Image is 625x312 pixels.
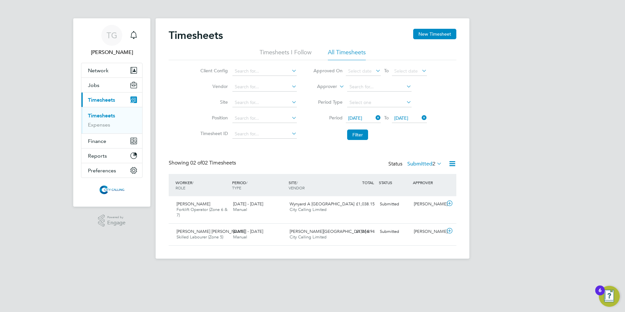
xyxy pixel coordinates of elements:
input: Search for... [347,82,412,92]
button: Timesheets [81,93,142,107]
li: All Timesheets [328,48,366,60]
label: Approver [308,83,337,90]
span: [PERSON_NAME][GEOGRAPHIC_DATA] 8 [290,229,370,234]
span: Toby Gibbs [81,48,143,56]
div: APPROVER [411,177,445,188]
div: PERIOD [230,177,287,194]
img: citycalling-logo-retina.png [98,184,126,195]
label: Client Config [198,68,228,74]
span: ROLE [176,185,185,190]
input: Search for... [232,67,297,76]
span: Wynyard A [GEOGRAPHIC_DATA] [290,201,354,207]
span: Powered by [107,215,126,220]
span: City Calling Limited [290,207,327,212]
li: Timesheets I Follow [260,48,312,60]
span: TOTAL [362,180,374,185]
a: Powered byEngage [98,215,126,227]
span: TG [107,31,117,40]
div: STATUS [377,177,411,188]
div: WORKER [174,177,230,194]
span: City Calling Limited [290,234,327,240]
div: £1,016.94 [343,226,377,237]
span: [DATE] - [DATE] [233,201,263,207]
label: Approved On [313,68,343,74]
label: Period Type [313,99,343,105]
label: Site [198,99,228,105]
div: [PERSON_NAME] [411,199,445,210]
span: [DATE] [394,115,408,121]
span: Preferences [88,167,116,174]
span: Select date [394,68,418,74]
div: £1,038.15 [343,199,377,210]
nav: Main navigation [73,18,150,207]
a: Go to home page [81,184,143,195]
h2: Timesheets [169,29,223,42]
button: Filter [347,130,368,140]
span: / [192,180,194,185]
span: [DATE] [348,115,362,121]
span: To [382,113,391,122]
button: Jobs [81,78,142,92]
input: Search for... [232,130,297,139]
button: Preferences [81,163,142,178]
label: Vendor [198,83,228,89]
span: Finance [88,138,106,144]
span: 2 [432,161,435,167]
input: Search for... [232,98,297,107]
span: Skilled Labourer (Zone 5) [177,234,223,240]
span: Engage [107,220,126,226]
div: 6 [599,290,601,299]
div: [PERSON_NAME] [411,226,445,237]
button: Finance [81,134,142,148]
span: Manual [233,207,247,212]
span: [PERSON_NAME] [177,201,210,207]
span: Forklift Operator (Zone 6 & 7) [177,207,228,218]
a: Expenses [88,122,110,128]
button: Open Resource Center, 6 new notifications [599,286,620,307]
span: / [296,180,298,185]
label: Position [198,115,228,121]
span: 02 Timesheets [190,160,236,166]
a: TG[PERSON_NAME] [81,25,143,56]
span: Select date [348,68,372,74]
a: Timesheets [88,113,115,119]
div: Status [388,160,443,169]
div: Submitted [377,199,411,210]
div: Submitted [377,226,411,237]
div: Showing [169,160,237,166]
span: Manual [233,234,247,240]
span: Network [88,67,109,74]
span: TYPE [232,185,241,190]
span: To [382,66,391,75]
label: Period [313,115,343,121]
span: [DATE] - [DATE] [233,229,263,234]
span: VENDOR [289,185,305,190]
span: [PERSON_NAME] [PERSON_NAME] [177,229,245,234]
div: SITE [287,177,344,194]
button: New Timesheet [413,29,456,39]
button: Network [81,63,142,78]
span: Timesheets [88,97,115,103]
label: Submitted [407,161,442,167]
input: Select one [347,98,412,107]
input: Search for... [232,82,297,92]
div: Timesheets [81,107,142,133]
span: Jobs [88,82,99,88]
span: 02 of [190,160,202,166]
input: Search for... [232,114,297,123]
label: Timesheet ID [198,130,228,136]
button: Reports [81,148,142,163]
span: Reports [88,153,107,159]
span: / [246,180,247,185]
